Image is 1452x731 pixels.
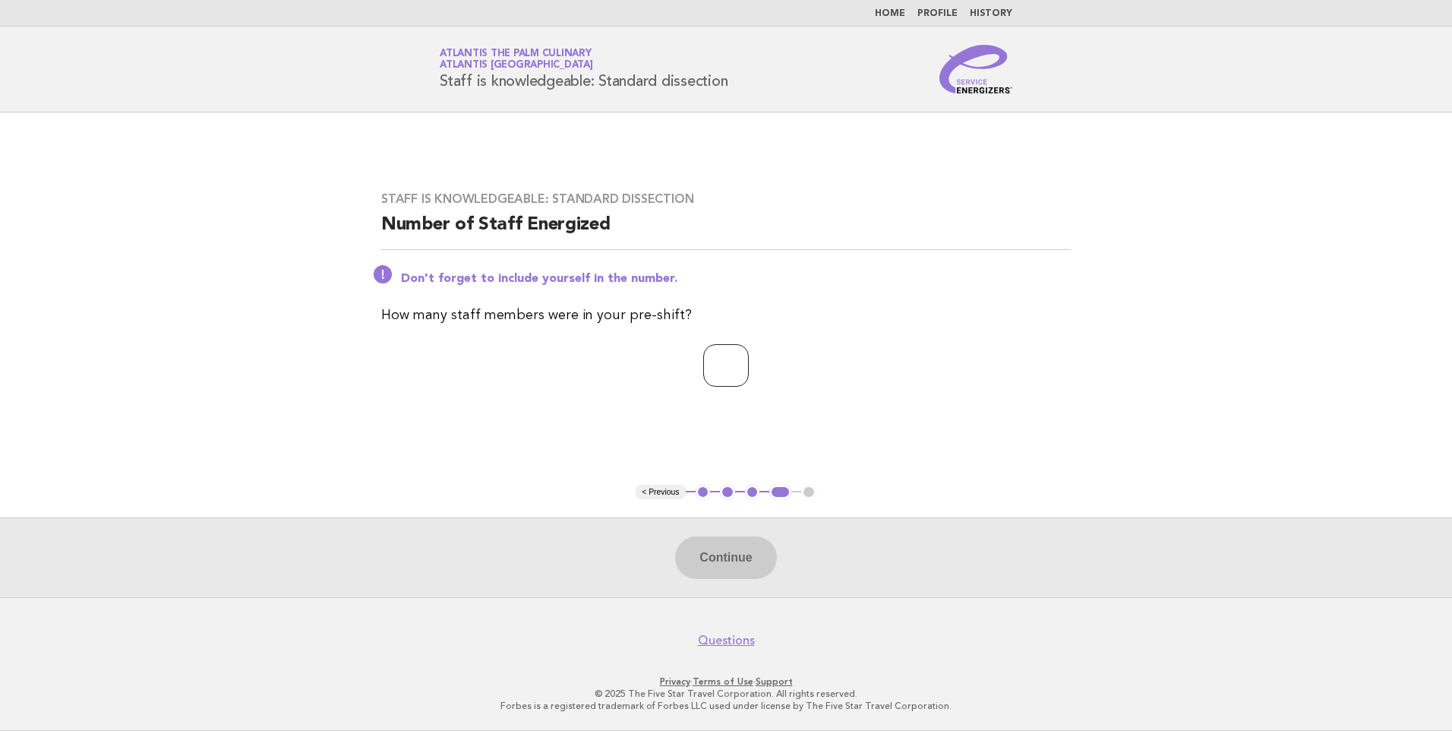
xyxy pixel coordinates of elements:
[401,271,1071,286] p: Don't forget to include yourself in the number.
[440,49,728,89] h1: Staff is knowledgeable: Standard dissection
[745,485,760,500] button: 3
[660,676,690,687] a: Privacy
[698,633,755,648] a: Questions
[261,700,1191,712] p: Forbes is a registered trademark of Forbes LLC used under license by The Five Star Travel Corpora...
[261,688,1191,700] p: © 2025 The Five Star Travel Corporation. All rights reserved.
[696,485,711,500] button: 1
[381,305,1071,326] p: How many staff members were in your pre-shift?
[636,485,685,500] button: < Previous
[381,213,1071,250] h2: Number of Staff Energized
[693,676,753,687] a: Terms of Use
[917,9,958,18] a: Profile
[970,9,1012,18] a: History
[261,676,1191,688] p: · ·
[381,191,1071,207] h3: Staff is knowledgeable: Standard dissection
[440,61,593,71] span: Atlantis [GEOGRAPHIC_DATA]
[875,9,905,18] a: Home
[939,45,1012,93] img: Service Energizers
[720,485,735,500] button: 2
[756,676,793,687] a: Support
[769,485,791,500] button: 4
[440,49,593,70] a: Atlantis The Palm CulinaryAtlantis [GEOGRAPHIC_DATA]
